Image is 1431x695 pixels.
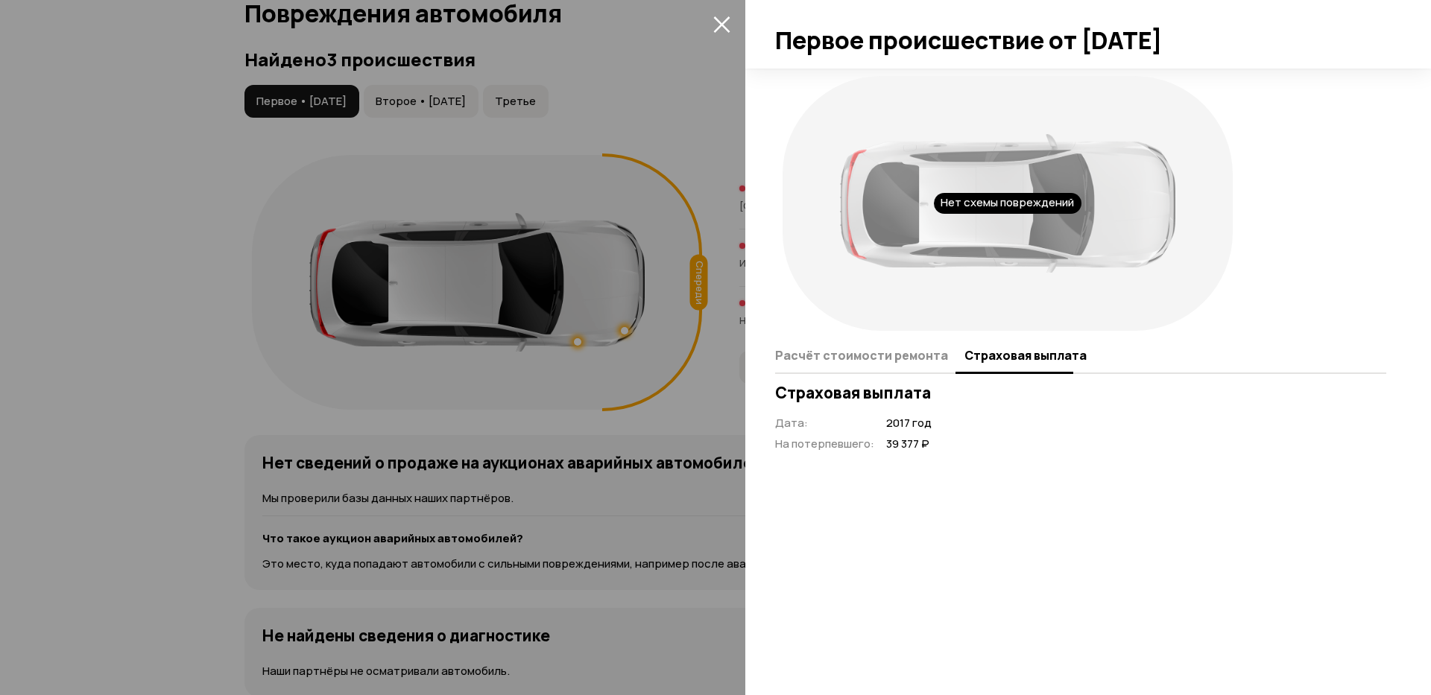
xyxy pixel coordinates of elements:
span: 39 377 ₽ [886,437,932,452]
button: закрыть [710,12,733,36]
span: Страховая выплата [964,348,1087,363]
div: Нет схемы повреждений [934,193,1081,214]
span: На потерпевшего : [775,436,874,451]
span: Расчёт стоимости ремонта [775,348,948,363]
span: 2017 год [886,416,932,431]
h3: Страховая выплата [775,383,1386,402]
span: Дата : [775,415,808,431]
